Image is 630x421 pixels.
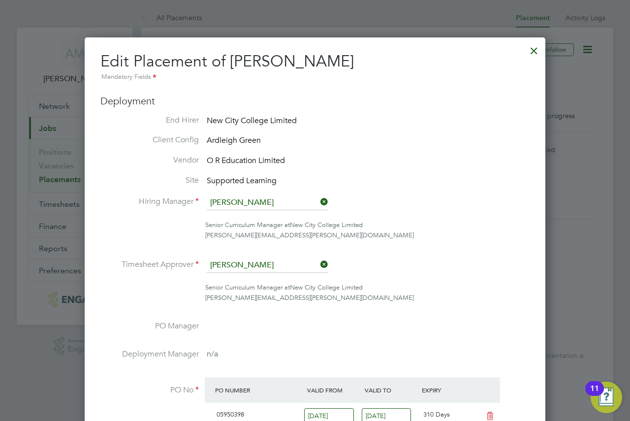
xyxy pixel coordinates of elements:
[100,259,199,270] label: Timesheet Approver
[207,176,277,186] span: Supported Learning
[100,175,199,186] label: Site
[100,385,199,395] label: PO No
[591,382,622,413] button: Open Resource Center, 11 new notifications
[290,283,363,291] span: New City College Limited
[290,221,363,229] span: New City College Limited
[100,115,199,126] label: End Hirer
[100,321,199,331] label: PO Manager
[100,135,199,145] label: Client Config
[205,221,290,229] span: Senior Curriculum Manager at
[419,381,477,399] div: Expiry
[207,195,328,210] input: Search for...
[205,230,530,241] div: [PERSON_NAME][EMAIL_ADDRESS][PERSON_NAME][DOMAIN_NAME]
[305,381,362,399] div: Valid From
[423,410,450,419] span: 310 Days
[207,258,328,273] input: Search for...
[217,410,244,419] span: 05950398
[207,156,285,165] span: O R Education Limited
[590,389,599,401] div: 11
[100,52,354,71] span: Edit Placement of [PERSON_NAME]
[100,349,199,359] label: Deployment Manager
[205,283,290,291] span: Senior Curriculum Manager at
[362,381,420,399] div: Valid To
[207,136,261,146] span: Ardleigh Green
[213,381,305,399] div: PO Number
[207,349,218,359] span: n/a
[100,155,199,165] label: Vendor
[100,72,530,83] div: Mandatory Fields
[207,116,297,126] span: New City College Limited
[205,293,414,302] span: [PERSON_NAME][EMAIL_ADDRESS][PERSON_NAME][DOMAIN_NAME]
[100,95,530,107] h3: Deployment
[100,196,199,207] label: Hiring Manager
